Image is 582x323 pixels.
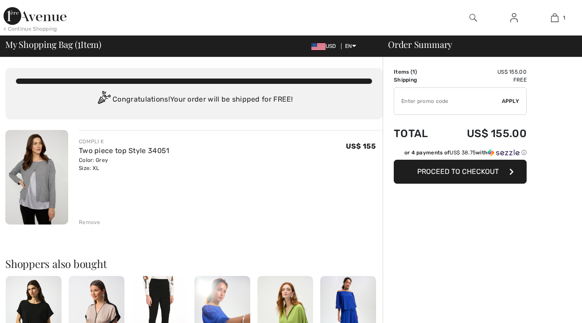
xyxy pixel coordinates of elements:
div: Order Summary [377,40,577,49]
img: Congratulation2.svg [95,91,113,109]
div: < Continue Shopping [4,25,57,33]
span: Apply [502,97,520,105]
span: US$ 38.75 [450,150,476,156]
span: EN [345,43,356,49]
div: Remove [79,218,101,226]
span: 1 [563,14,565,22]
a: Sign In [503,12,525,24]
div: or 4 payments ofUS$ 38.75withSezzle Click to learn more about Sezzle [394,149,527,160]
td: Items ( ) [394,68,442,76]
img: US Dollar [311,43,326,50]
span: Proceed to Checkout [417,167,499,176]
img: Two piece top Style 34051 [5,130,68,225]
input: Promo code [394,88,502,114]
span: US$ 155 [346,142,376,150]
div: COMPLI K [79,138,170,146]
div: Color: Grey Size: XL [79,156,170,172]
td: Shipping [394,76,442,84]
td: US$ 155.00 [442,68,527,76]
td: US$ 155.00 [442,118,527,149]
a: Two piece top Style 34051 [79,146,170,155]
button: Proceed to Checkout [394,160,527,184]
img: Sezzle [488,149,520,157]
td: Free [442,76,527,84]
h2: Shoppers also bought [5,258,383,269]
img: My Info [510,12,518,23]
span: My Shopping Bag ( Item) [5,40,101,49]
img: My Bag [551,12,559,23]
div: or 4 payments of with [404,149,527,157]
img: search the website [469,12,477,23]
img: 1ère Avenue [4,7,66,25]
span: 1 [78,38,81,49]
td: Total [394,118,442,149]
a: 1 [535,12,574,23]
span: USD [311,43,340,49]
div: Congratulations! Your order will be shipped for FREE! [16,91,372,109]
span: 1 [412,69,415,75]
